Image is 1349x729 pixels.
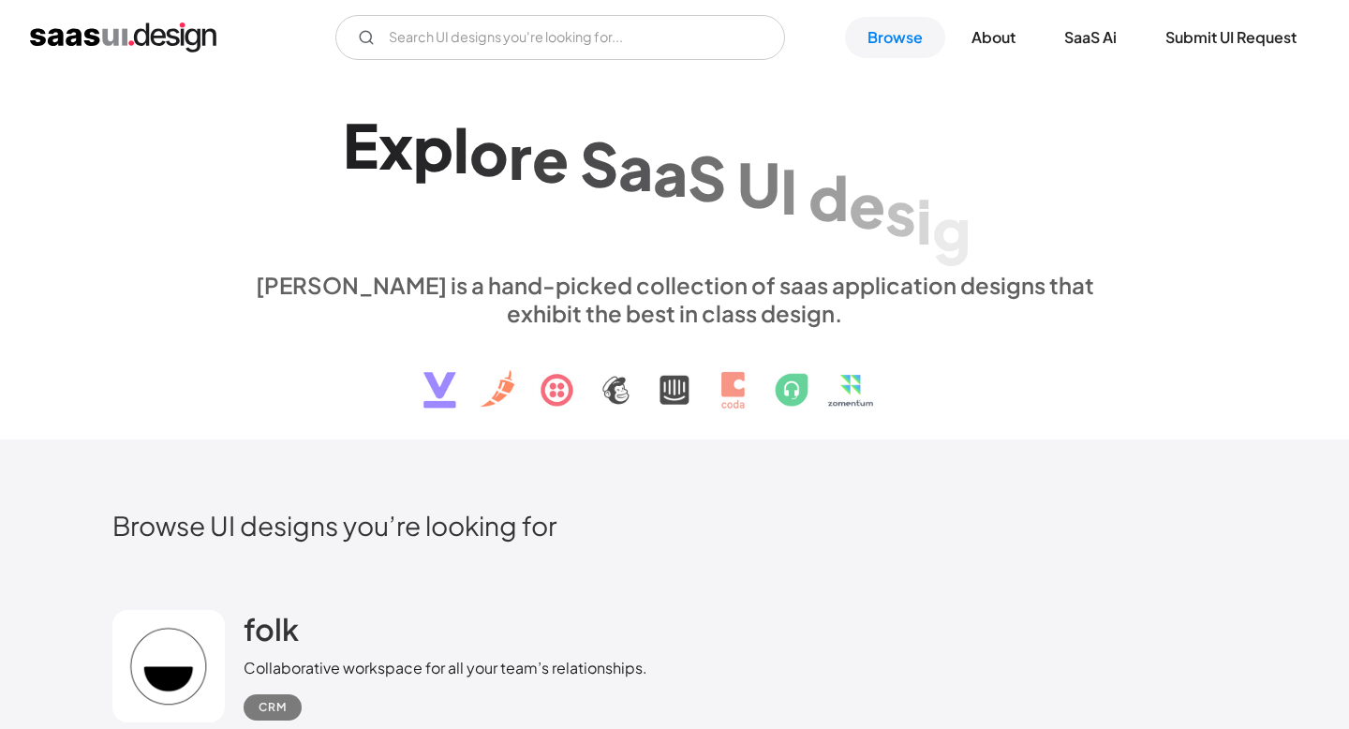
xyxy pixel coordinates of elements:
h2: folk [244,610,299,647]
div: a [653,137,688,209]
a: Submit UI Request [1143,17,1319,58]
a: Browse [845,17,945,58]
img: text, icon, saas logo [391,327,958,424]
div: e [849,169,885,241]
div: i [916,185,932,257]
div: S [580,127,618,200]
div: Collaborative workspace for all your team’s relationships. [244,657,647,679]
form: Email Form [335,15,785,60]
div: [PERSON_NAME] is a hand-picked collection of saas application designs that exhibit the best in cl... [244,271,1105,327]
a: SaaS Ai [1042,17,1139,58]
a: About [949,17,1038,58]
div: S [688,142,726,215]
h2: Browse UI designs you’re looking for [112,509,1237,542]
div: d [808,161,849,233]
div: E [343,109,378,181]
div: a [618,132,653,204]
h1: Explore SaaS UI design patterns & interactions. [244,108,1105,252]
div: x [378,111,413,183]
div: l [453,114,469,186]
div: p [413,112,453,184]
div: CRM [259,696,287,719]
div: I [780,155,797,227]
div: e [532,124,569,196]
div: g [932,193,971,265]
div: s [885,176,916,248]
a: home [30,22,216,52]
input: Search UI designs you're looking for... [335,15,785,60]
div: o [469,116,509,188]
div: U [737,148,780,220]
a: folk [244,610,299,657]
div: r [509,120,532,192]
